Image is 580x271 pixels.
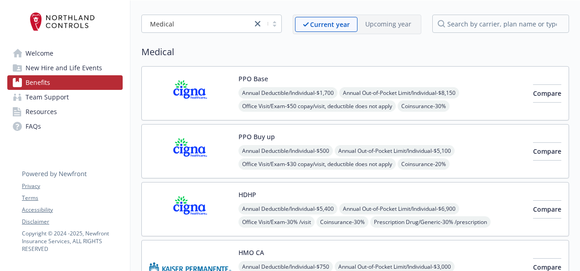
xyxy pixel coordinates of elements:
[365,19,411,29] p: Upcoming year
[533,84,561,103] button: Compare
[141,45,569,59] h2: Medical
[238,132,275,141] button: PPO Buy up
[26,90,69,104] span: Team Support
[7,46,123,61] a: Welcome
[22,206,122,214] a: Accessibility
[26,46,53,61] span: Welcome
[533,142,561,161] button: Compare
[370,216,491,228] span: Prescription Drug/Generic - 30% /prescription
[26,104,57,119] span: Resources
[149,74,231,113] img: CIGNA carrier logo
[432,15,569,33] input: search by carrier, plan name or type
[26,75,50,90] span: Benefits
[339,87,459,99] span: Annual Out-of-Pocket Limit/Individual - $8,150
[7,119,123,134] a: FAQs
[316,216,368,228] span: Coinsurance - 30%
[149,190,231,229] img: CIGNA carrier logo
[26,61,102,75] span: New Hire and Life Events
[533,147,561,156] span: Compare
[22,218,122,226] a: Disclaimer
[7,104,123,119] a: Resources
[150,19,174,29] span: Medical
[7,75,123,90] a: Benefits
[533,200,561,219] button: Compare
[238,100,396,112] span: Office Visit/Exam - $50 copay/visit, deductible does not apply
[22,182,122,190] a: Privacy
[26,119,41,134] span: FAQs
[398,100,450,112] span: Coinsurance - 30%
[7,61,123,75] a: New Hire and Life Events
[238,203,337,214] span: Annual Deductible/Individual - $5,400
[238,145,333,156] span: Annual Deductible/Individual - $500
[238,87,337,99] span: Annual Deductible/Individual - $1,700
[310,20,350,29] p: Current year
[238,190,256,199] button: HDHP
[238,248,264,257] button: HMO CA
[252,18,263,29] a: close
[149,132,231,171] img: CIGNA carrier logo
[238,158,396,170] span: Office Visit/Exam - $30 copay/visit, deductible does not apply
[22,229,122,253] p: Copyright © 2024 - 2025 , Newfront Insurance Services, ALL RIGHTS RESERVED
[533,205,561,214] span: Compare
[357,17,419,32] span: Upcoming year
[398,158,450,170] span: Coinsurance - 20%
[238,74,268,83] button: PPO Base
[146,19,248,29] span: Medical
[339,203,459,214] span: Annual Out-of-Pocket Limit/Individual - $6,900
[533,89,561,98] span: Compare
[7,90,123,104] a: Team Support
[238,216,315,228] span: Office Visit/Exam - 30% /visit
[22,194,122,202] a: Terms
[335,145,455,156] span: Annual Out-of-Pocket Limit/Individual - $5,100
